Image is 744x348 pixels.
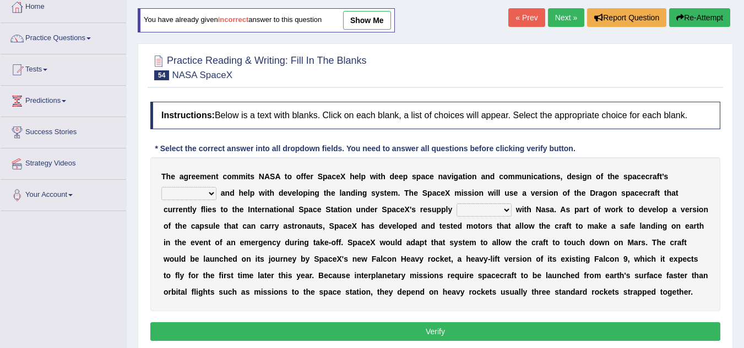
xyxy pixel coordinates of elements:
b: g [582,172,587,181]
b: d [390,172,395,181]
b: e [535,189,540,197]
b: t [658,189,660,197]
b: a [432,189,437,197]
b: n [310,189,315,197]
b: o [298,189,303,197]
b: o [593,205,598,214]
b: i [246,172,248,181]
b: i [452,172,454,181]
b: c [637,172,641,181]
a: Tests [1,54,126,82]
b: c [533,172,537,181]
b: a [537,172,542,181]
b: i [276,205,279,214]
b: n [361,205,366,214]
h2: Practice Reading & Writing: Fill In The Blanks [150,53,367,80]
b: S [298,205,303,214]
b: r [595,189,598,197]
b: t [324,189,327,197]
b: s [464,189,468,197]
b: a [269,205,274,214]
b: e [331,189,335,197]
b: l [339,189,341,197]
b: m [200,172,207,181]
b: a [333,205,338,214]
b: t [676,189,678,197]
b: n [479,189,484,197]
b: a [671,189,676,197]
b: n [553,189,558,197]
b: t [659,172,662,181]
b: a [328,172,332,181]
b: h [238,189,243,197]
b: t [384,189,387,197]
b: g [454,172,459,181]
b: e [207,172,211,181]
b: n [283,205,288,214]
b: v [287,189,292,197]
b: v [447,172,452,181]
b: s [427,205,432,214]
b: e [292,189,296,197]
button: Report Question [587,8,666,27]
b: a [630,189,634,197]
b: s [509,189,514,197]
b: s [542,189,547,197]
b: n [485,172,490,181]
b: n [438,172,443,181]
b: t [338,205,340,214]
b: d [230,189,235,197]
b: f [655,189,658,197]
b: e [178,205,183,214]
b: u [432,205,437,214]
b: S [382,205,387,214]
b: a [221,189,225,197]
b: o [279,205,284,214]
b: s [468,189,472,197]
b: o [596,172,601,181]
b: T [161,172,166,181]
b: t [586,205,589,214]
b: c [164,205,168,214]
b: s [250,172,254,181]
b: I [248,205,250,214]
b: e [615,172,619,181]
b: i [472,189,474,197]
b: c [645,172,650,181]
a: Practice Questions [1,23,126,51]
b: t [331,205,334,214]
b: e [394,172,399,181]
b: i [465,172,468,181]
b: h [526,205,531,214]
b: ' [410,205,411,214]
b: h [235,205,240,214]
b: e [208,205,212,214]
b: a [632,172,637,181]
b: t [216,172,219,181]
b: p [303,189,308,197]
b: p [436,205,441,214]
b: o [287,172,292,181]
b: c [222,172,227,181]
b: a [392,205,396,214]
b: , [560,172,562,181]
b: m [391,189,398,197]
b: l [359,172,361,181]
b: A [560,205,566,214]
b: r [648,189,650,197]
b: o [223,205,228,214]
b: e [441,189,445,197]
b: o [296,172,301,181]
b: a [421,172,425,181]
h4: Below is a text with blanks. Click on each blank, a list of choices will appear. Select the appro... [150,102,720,129]
a: « Prev [508,8,545,27]
b: c [313,205,317,214]
b: f [301,172,303,181]
b: v [531,189,535,197]
b: s [623,172,628,181]
b: c [332,172,336,181]
b: Instructions: [161,111,215,120]
b: n [265,205,270,214]
b: e [399,172,403,181]
b: t [524,205,527,214]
